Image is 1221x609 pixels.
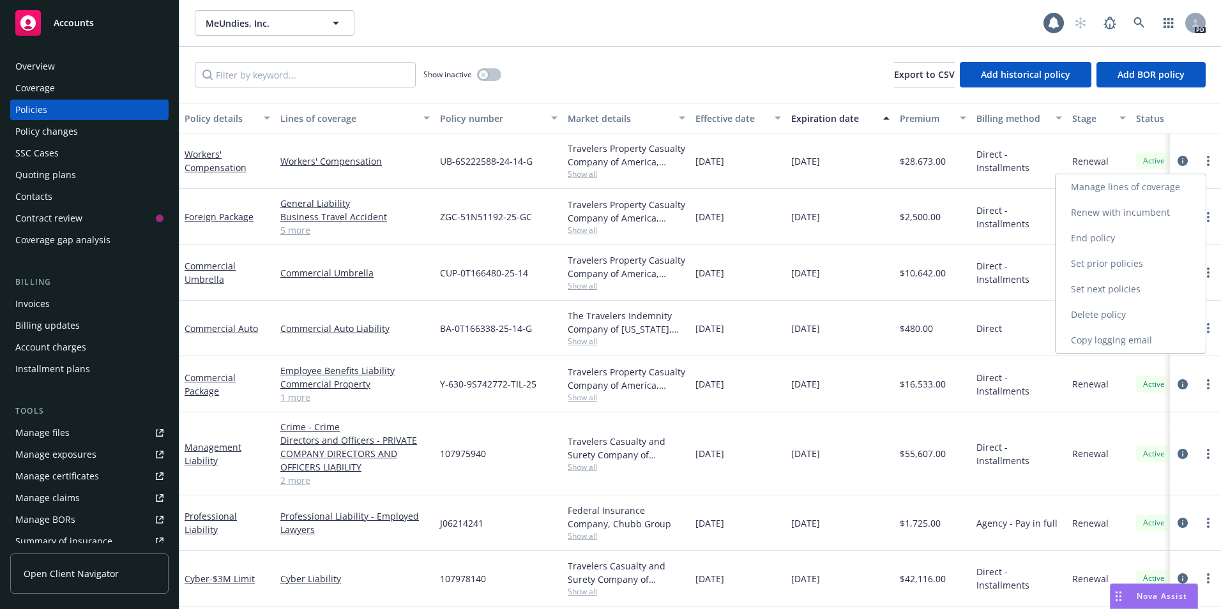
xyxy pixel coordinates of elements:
span: Direct - Installments [976,440,1062,467]
button: Expiration date [786,103,895,133]
button: Market details [563,103,690,133]
div: Status [1136,112,1214,125]
span: [DATE] [791,447,820,460]
span: Renewal [1072,154,1109,168]
a: Professional Liability - Employed Lawyers [280,509,430,536]
span: Direct [976,322,1002,335]
span: Show inactive [423,69,472,80]
div: Travelers Casualty and Surety Company of America, Travelers Insurance [568,435,685,462]
span: 107975940 [440,447,486,460]
span: Y-630-9S742772-TIL-25 [440,377,536,391]
a: more [1201,377,1216,392]
a: Manage claims [10,488,169,508]
span: [DATE] [695,154,724,168]
span: Renewal [1072,572,1109,585]
button: Stage [1067,103,1131,133]
div: SSC Cases [15,143,59,163]
a: Commercial Umbrella [280,266,430,280]
div: Contract review [15,208,82,229]
span: $55,607.00 [900,447,946,460]
button: Policy number [435,103,563,133]
a: Directors and Officers - PRIVATE COMPANY DIRECTORS AND OFFICERS LIABILITY [280,433,430,474]
a: Commercial Umbrella [185,260,236,285]
div: Invoices [15,294,50,314]
span: Show all [568,530,685,541]
span: [DATE] [791,154,820,168]
div: Market details [568,112,671,125]
a: Business Travel Accident [280,210,430,223]
a: circleInformation [1175,153,1190,169]
button: Billing method [971,103,1067,133]
div: Overview [15,56,55,77]
span: $42,116.00 [900,572,946,585]
span: Export to CSV [894,68,955,80]
div: Policy details [185,112,256,125]
span: Show all [568,586,685,597]
a: circleInformation [1175,377,1190,392]
span: Renewal [1072,516,1109,530]
span: $1,725.00 [900,516,941,530]
a: Contract review [10,208,169,229]
div: Travelers Casualty and Surety Company of America, Travelers Insurance [568,559,685,586]
a: Renew with incumbent [1056,200,1206,225]
div: Tools [10,405,169,417]
span: Renewal [1072,447,1109,460]
a: 2 more [280,474,430,487]
span: Renewal [1072,377,1109,391]
a: Employee Benefits Liability [280,364,430,377]
span: UB-6S222588-24-14-G [440,154,533,168]
a: Invoices [10,294,169,314]
a: Cyber [185,573,255,585]
div: Manage claims [15,488,80,508]
span: [DATE] [695,377,724,391]
button: Policy details [179,103,275,133]
span: Direct - Installments [976,565,1062,592]
span: Active [1141,517,1167,529]
a: Report a Bug [1097,10,1123,36]
span: Direct - Installments [976,259,1062,286]
div: Expiration date [791,112,876,125]
a: Delete policy [1056,302,1206,327]
a: more [1201,265,1216,280]
span: Active [1141,448,1167,460]
a: Set prior policies [1056,251,1206,276]
button: Nova Assist [1110,583,1198,609]
span: $28,673.00 [900,154,946,168]
span: [DATE] [695,572,724,585]
div: Manage files [15,423,70,443]
span: $10,642.00 [900,266,946,280]
span: CUP-0T166480-25-14 [440,266,528,280]
button: Add BOR policy [1096,62,1206,87]
span: Active [1141,155,1167,167]
span: Nova Assist [1137,590,1187,601]
a: Policy changes [10,121,169,142]
a: 5 more [280,223,430,237]
span: [DATE] [791,266,820,280]
span: [DATE] [695,322,724,335]
span: Show all [568,462,685,472]
a: SSC Cases [10,143,169,163]
div: Policy changes [15,121,78,142]
div: Effective date [695,112,767,125]
span: $480.00 [900,322,933,335]
span: MeUndies, Inc. [206,17,316,30]
button: Lines of coverage [275,103,435,133]
input: Filter by keyword... [195,62,416,87]
a: Policies [10,100,169,120]
div: Federal Insurance Company, Chubb Group [568,504,685,530]
a: Professional Liability [185,510,237,536]
div: Manage exposures [15,444,96,465]
div: Travelers Property Casualty Company of America, Travelers Insurance [568,198,685,225]
a: Copy logging email [1056,327,1206,353]
div: Manage certificates [15,466,99,486]
a: 1 more [280,391,430,404]
a: Billing updates [10,315,169,336]
div: Account charges [15,337,86,357]
span: [DATE] [695,516,724,530]
span: [DATE] [695,266,724,280]
span: [DATE] [791,572,820,585]
span: [DATE] [791,377,820,391]
button: Export to CSV [894,62,955,87]
span: Agency - Pay in full [976,516,1058,530]
span: Active [1141,573,1167,584]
